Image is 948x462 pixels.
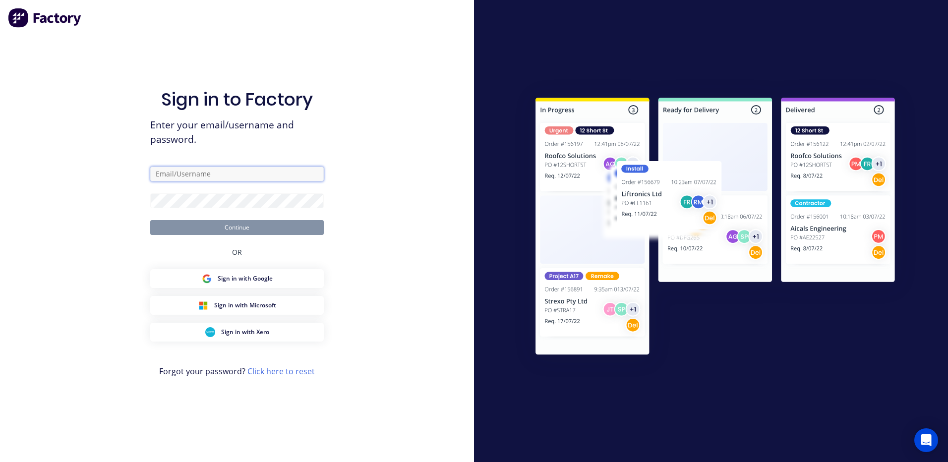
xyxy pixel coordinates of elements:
span: Enter your email/username and password. [150,118,324,147]
img: Sign in [514,78,917,378]
span: Sign in with Microsoft [214,301,276,310]
button: Continue [150,220,324,235]
button: Xero Sign inSign in with Xero [150,323,324,342]
img: Microsoft Sign in [198,300,208,310]
button: Microsoft Sign inSign in with Microsoft [150,296,324,315]
span: Sign in with Google [218,274,273,283]
span: Forgot your password? [159,365,315,377]
a: Click here to reset [247,366,315,377]
div: OR [232,235,242,269]
span: Sign in with Xero [221,328,269,337]
input: Email/Username [150,167,324,181]
img: Google Sign in [202,274,212,284]
button: Google Sign inSign in with Google [150,269,324,288]
img: Factory [8,8,82,28]
h1: Sign in to Factory [161,89,313,110]
div: Open Intercom Messenger [914,428,938,452]
img: Xero Sign in [205,327,215,337]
